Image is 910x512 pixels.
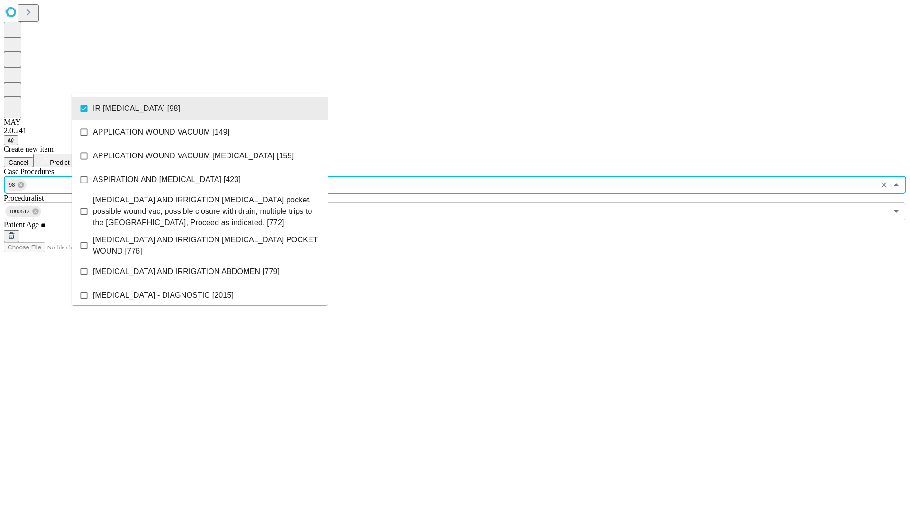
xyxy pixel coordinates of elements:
[93,290,234,301] span: [MEDICAL_DATA] - DIAGNOSTIC [2015]
[5,179,27,191] div: 98
[4,220,39,229] span: Patient Age
[890,205,903,218] button: Open
[93,174,241,185] span: ASPIRATION AND [MEDICAL_DATA] [423]
[4,127,906,135] div: 2.0.241
[8,137,14,144] span: @
[93,194,320,229] span: [MEDICAL_DATA] AND IRRIGATION [MEDICAL_DATA] pocket, possible wound vac, possible closure with dr...
[4,145,54,153] span: Create new item
[4,157,33,167] button: Cancel
[4,167,54,175] span: Scheduled Procedure
[4,135,18,145] button: @
[9,159,28,166] span: Cancel
[4,118,906,127] div: MAY
[93,150,294,162] span: APPLICATION WOUND VACUUM [MEDICAL_DATA] [155]
[5,206,41,217] div: 1000512
[4,194,44,202] span: Proceduralist
[5,206,34,217] span: 1000512
[877,178,891,192] button: Clear
[93,266,280,277] span: [MEDICAL_DATA] AND IRRIGATION ABDOMEN [779]
[890,178,903,192] button: Close
[93,103,180,114] span: IR [MEDICAL_DATA] [98]
[33,154,77,167] button: Predict
[93,127,229,138] span: APPLICATION WOUND VACUUM [149]
[50,159,69,166] span: Predict
[93,234,320,257] span: [MEDICAL_DATA] AND IRRIGATION [MEDICAL_DATA] POCKET WOUND [776]
[5,180,19,191] span: 98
